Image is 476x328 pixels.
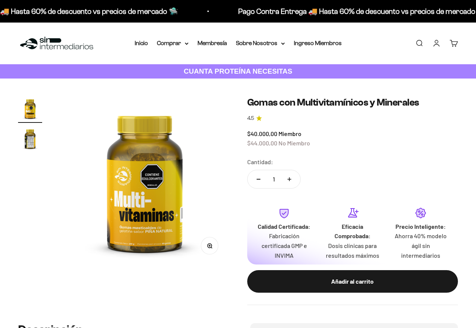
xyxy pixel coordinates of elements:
[157,38,189,48] summary: Comprar
[18,127,42,151] img: Gomas con Multivitamínicos y Minerales
[278,130,301,137] span: Miembro
[256,231,313,260] p: Fabricación certificada GMP e INVIMA
[393,231,449,260] p: Ahorra 40% modelo ágil sin intermediarios
[236,38,285,48] summary: Sobre Nosotros
[247,130,277,137] span: $40.000,00
[247,114,458,122] a: 4.54.5 de 5.0 estrellas
[294,40,342,46] a: Ingreso Miembros
[184,67,292,75] strong: CUANTA PROTEÍNA NECESITAS
[247,114,254,122] span: 4.5
[395,223,446,230] strong: Precio Inteligente:
[324,241,381,260] p: Dosis clínicas para resultados máximos
[335,223,371,240] strong: Eficacia Comprobada:
[258,223,310,230] strong: Calidad Certificada:
[18,97,42,121] img: Gomas con Multivitamínicos y Minerales
[278,170,300,188] button: Aumentar cantidad
[248,170,269,188] button: Reducir cantidad
[60,97,229,265] img: Gomas con Multivitamínicos y Minerales
[278,139,310,147] span: No Miembro
[198,40,227,46] a: Membresía
[247,139,277,147] span: $44.000,00
[18,127,42,153] button: Ir al artículo 2
[18,97,42,123] button: Ir al artículo 1
[247,97,458,108] h1: Gomas con Multivitamínicos y Minerales
[262,277,443,286] div: Añadir al carrito
[247,157,273,167] label: Cantidad:
[247,270,458,293] button: Añadir al carrito
[135,40,148,46] a: Inicio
